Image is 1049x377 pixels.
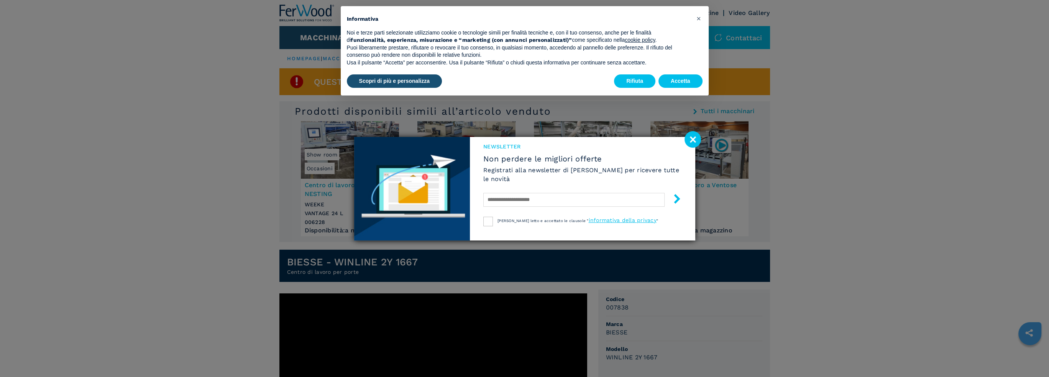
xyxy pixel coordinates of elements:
h2: Informativa [347,15,690,23]
a: informativa della privacy [588,217,656,223]
span: × [696,14,701,23]
a: cookie policy [625,37,655,43]
span: " [657,219,658,223]
p: Noi e terze parti selezionate utilizziamo cookie o tecnologie simili per finalità tecniche e, con... [347,29,690,44]
img: Newsletter image [354,137,470,240]
button: Chiudi questa informativa [693,12,705,25]
button: submit-button [665,191,682,209]
span: Non perdere le migliori offerte [483,154,681,163]
button: Accetta [658,74,703,88]
span: [PERSON_NAME] letto e accettato le clausole " [497,219,588,223]
h6: Registrati alla newsletter di [PERSON_NAME] per ricevere tutte le novità [483,166,681,183]
p: Usa il pulsante “Accetta” per acconsentire. Usa il pulsante “Rifiuta” o chiudi questa informativa... [347,59,690,67]
p: Puoi liberamente prestare, rifiutare o revocare il tuo consenso, in qualsiasi momento, accedendo ... [347,44,690,59]
button: Scopri di più e personalizza [347,74,442,88]
strong: funzionalità, esperienza, misurazione e “marketing (con annunci personalizzati)” [351,37,572,43]
button: Rifiuta [614,74,655,88]
span: NEWSLETTER [483,143,681,150]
